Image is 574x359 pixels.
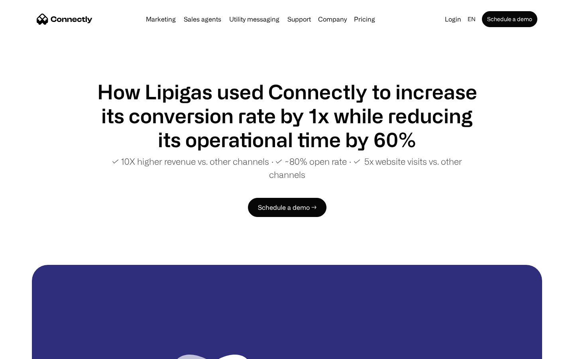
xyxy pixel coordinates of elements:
a: Login [442,14,464,25]
div: en [468,14,476,25]
div: Company [318,14,347,25]
div: en [464,14,480,25]
a: Schedule a demo → [248,198,326,217]
a: home [37,13,92,25]
a: Schedule a demo [482,11,537,27]
div: Company [316,14,349,25]
ul: Language list [16,345,48,356]
a: Utility messaging [226,16,283,22]
a: Sales agents [181,16,224,22]
a: Support [284,16,314,22]
h1: How Lipigas used Connectly to increase its conversion rate by 1x while reducing its operational t... [96,80,478,152]
aside: Language selected: English [8,344,48,356]
a: Pricing [351,16,378,22]
a: Marketing [143,16,179,22]
p: ✓ 10X higher revenue vs. other channels ∙ ✓ ~80% open rate ∙ ✓ 5x website visits vs. other channels [96,155,478,181]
